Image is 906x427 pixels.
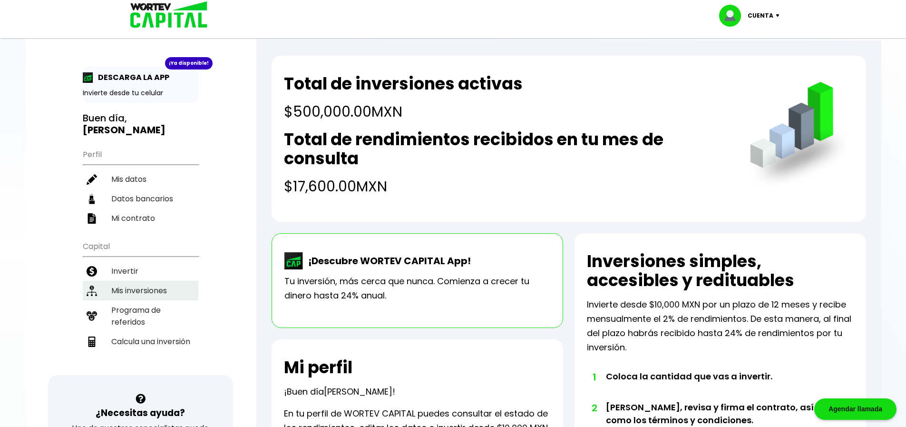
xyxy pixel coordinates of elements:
[587,298,854,355] p: Invierte desde $10,000 MXN por un plazo de 12 meses y recibe mensualmente el 2% de rendimientos. ...
[814,398,896,420] div: Agendar llamada
[284,176,731,197] h4: $17,600.00 MXN
[284,130,731,168] h2: Total de rendimientos recibidos en tu mes de consulta
[587,252,854,290] h2: Inversiones simples, accesibles y redituables
[592,401,596,415] span: 2
[592,370,596,384] span: 1
[83,236,198,375] ul: Capital
[83,123,166,137] b: [PERSON_NAME]
[93,71,169,83] p: DESCARGA LA APP
[96,406,185,420] h3: ¿Necesitas ayuda?
[83,209,198,228] a: Mi contrato
[324,386,392,397] span: [PERSON_NAME]
[83,189,198,209] a: Datos bancarios
[719,5,748,27] img: profile-image
[773,14,786,17] img: icon-down
[83,72,93,83] img: app-icon
[87,174,97,185] img: editar-icon.952d3147.svg
[303,254,471,268] p: ¡Descubre WORTEV CAPITAL App!
[284,358,352,377] h2: Mi perfil
[165,57,213,70] div: ¡Ya disponible!
[746,82,854,190] img: grafica.516fef24.png
[83,281,198,300] a: Mis inversiones
[87,213,97,224] img: contrato-icon.f2db500c.svg
[87,337,97,347] img: calculadora-icon.17d418c4.svg
[83,88,198,98] p: Invierte desde tu celular
[284,101,523,122] h4: $500,000.00 MXN
[284,74,523,93] h2: Total de inversiones activas
[87,286,97,296] img: inversiones-icon.6695dc30.svg
[83,300,198,332] a: Programa de referidos
[748,9,773,23] p: Cuenta
[606,370,827,401] li: Coloca la cantidad que vas a invertir.
[87,311,97,321] img: recomiendanos-icon.9b8e9327.svg
[284,252,303,269] img: wortev-capital-app-icon
[83,112,198,136] h3: Buen día,
[87,194,97,204] img: datos-icon.10cf9172.svg
[87,266,97,277] img: invertir-icon.b3b967d7.svg
[284,274,550,303] p: Tu inversión, más cerca que nunca. Comienza a crecer tu dinero hasta 24% anual.
[83,169,198,189] a: Mis datos
[83,332,198,351] a: Calcula una inversión
[284,385,395,399] p: ¡Buen día !
[83,144,198,228] ul: Perfil
[83,261,198,281] a: Invertir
